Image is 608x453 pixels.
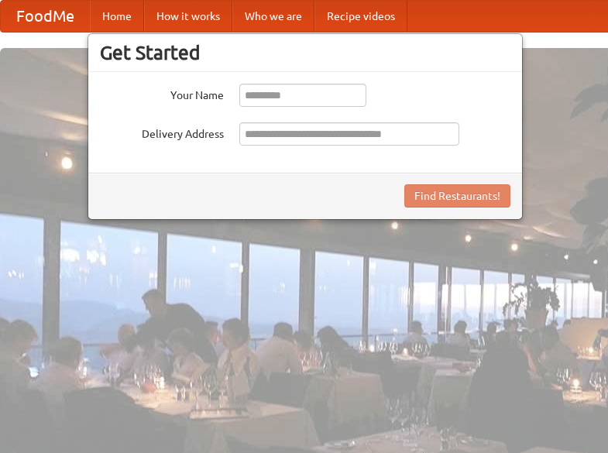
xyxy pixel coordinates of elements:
[144,1,232,32] a: How it works
[100,84,224,103] label: Your Name
[100,41,510,64] h3: Get Started
[232,1,314,32] a: Who we are
[404,184,510,208] button: Find Restaurants!
[314,1,407,32] a: Recipe videos
[90,1,144,32] a: Home
[100,122,224,142] label: Delivery Address
[1,1,90,32] a: FoodMe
